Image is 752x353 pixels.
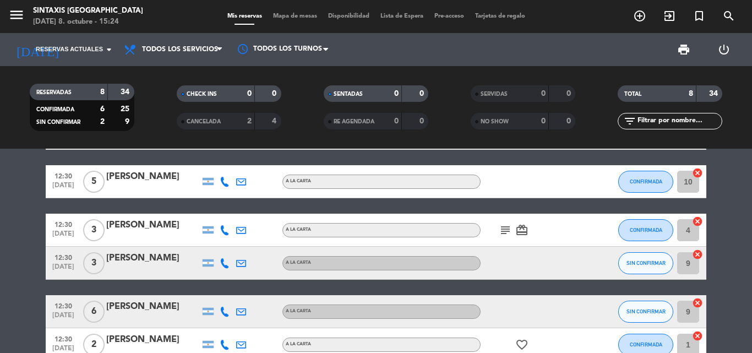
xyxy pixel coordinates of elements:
span: RE AGENDADA [334,119,374,124]
i: arrow_drop_down [102,43,116,56]
span: 12:30 [50,299,77,312]
div: [DATE] 8. octubre - 15:24 [33,17,143,28]
span: CONFIRMADA [630,341,662,347]
strong: 0 [247,90,252,97]
span: 5 [83,171,105,193]
button: SIN CONFIRMAR [618,252,673,274]
span: CANCELADA [187,119,221,124]
strong: 0 [394,90,399,97]
span: TOTAL [624,91,641,97]
i: power_settings_new [717,43,731,56]
span: [DATE] [50,312,77,324]
strong: 34 [709,90,720,97]
span: Reservas actuales [36,45,103,55]
span: CONFIRMADA [36,107,74,112]
span: RESERVADAS [36,90,72,95]
i: cancel [692,216,703,227]
strong: 0 [272,90,279,97]
span: 12:30 [50,332,77,345]
div: [PERSON_NAME] [106,333,200,347]
strong: 0 [541,117,546,125]
i: exit_to_app [663,9,676,23]
strong: 2 [100,118,105,126]
strong: 6 [100,105,105,113]
span: 12:30 [50,218,77,230]
span: Mis reservas [222,13,268,19]
div: [PERSON_NAME] [106,170,200,184]
i: cancel [692,297,703,308]
span: CONFIRMADA [630,227,662,233]
div: [PERSON_NAME] [106,218,200,232]
span: A LA CARTA [286,342,311,346]
span: Pre-acceso [429,13,470,19]
strong: 4 [272,117,279,125]
span: NO SHOW [481,119,509,124]
span: SENTADAS [334,91,363,97]
i: favorite_border [515,338,528,351]
i: cancel [692,249,703,260]
span: Lista de Espera [375,13,429,19]
strong: 0 [419,117,426,125]
div: Sintaxis [GEOGRAPHIC_DATA] [33,6,143,17]
span: SERVIDAS [481,91,508,97]
strong: 34 [121,88,132,96]
button: SIN CONFIRMAR [618,301,673,323]
span: Mapa de mesas [268,13,323,19]
span: Tarjetas de regalo [470,13,531,19]
span: 3 [83,219,105,241]
span: Todos los servicios [142,46,218,53]
div: LOG OUT [704,33,744,66]
button: CONFIRMADA [618,219,673,241]
strong: 0 [394,117,399,125]
div: [PERSON_NAME] [106,300,200,314]
strong: 2 [247,117,252,125]
span: SIN CONFIRMAR [36,120,80,125]
span: 12:30 [50,169,77,182]
span: A LA CARTA [286,260,311,265]
i: subject [499,224,512,237]
span: print [677,43,690,56]
span: Disponibilidad [323,13,375,19]
span: CHECK INS [187,91,217,97]
span: SIN CONFIRMAR [626,260,666,266]
i: cancel [692,167,703,178]
input: Filtrar por nombre... [636,115,722,127]
i: filter_list [623,115,636,128]
strong: 9 [125,118,132,126]
span: A LA CARTA [286,179,311,183]
span: [DATE] [50,230,77,243]
strong: 8 [100,88,105,96]
span: SIN CONFIRMAR [626,308,666,314]
i: add_circle_outline [633,9,646,23]
span: 6 [83,301,105,323]
i: cancel [692,330,703,341]
span: CONFIRMADA [630,178,662,184]
strong: 0 [419,90,426,97]
span: 3 [83,252,105,274]
span: [DATE] [50,263,77,276]
button: menu [8,7,25,27]
span: A LA CARTA [286,227,311,232]
strong: 0 [566,117,573,125]
strong: 25 [121,105,132,113]
span: [DATE] [50,182,77,194]
i: menu [8,7,25,23]
strong: 0 [566,90,573,97]
i: card_giftcard [515,224,528,237]
strong: 0 [541,90,546,97]
button: CONFIRMADA [618,171,673,193]
i: search [722,9,735,23]
div: [PERSON_NAME] [106,251,200,265]
strong: 8 [689,90,693,97]
i: turned_in_not [693,9,706,23]
span: A LA CARTA [286,309,311,313]
span: 12:30 [50,251,77,263]
i: [DATE] [8,37,67,62]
